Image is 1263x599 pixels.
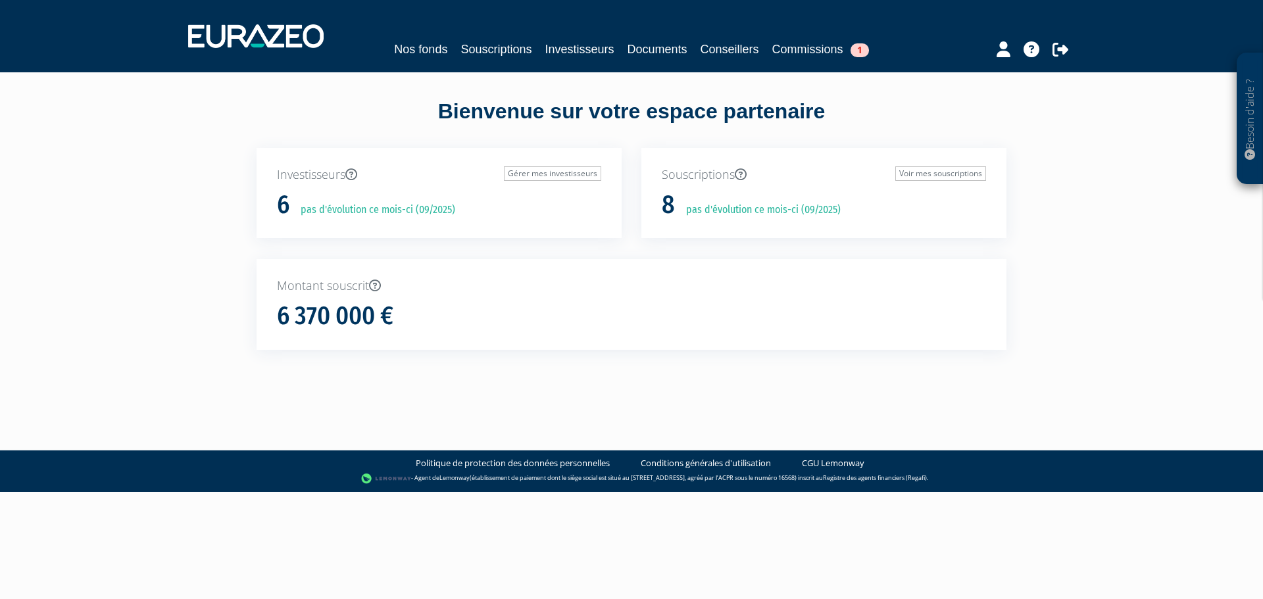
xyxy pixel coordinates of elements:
[394,40,447,59] a: Nos fonds
[277,277,986,295] p: Montant souscrit
[701,40,759,59] a: Conseillers
[247,97,1016,148] div: Bienvenue sur votre espace partenaire
[851,43,869,57] span: 1
[662,191,675,219] h1: 8
[772,40,869,59] a: Commissions1
[13,472,1250,485] div: - Agent de (établissement de paiement dont le siège social est situé au [STREET_ADDRESS], agréé p...
[277,302,393,330] h1: 6 370 000 €
[802,457,864,469] a: CGU Lemonway
[895,166,986,181] a: Voir mes souscriptions
[188,24,324,48] img: 1732889491-logotype_eurazeo_blanc_rvb.png
[662,166,986,183] p: Souscriptions
[641,457,771,469] a: Conditions générales d'utilisation
[291,203,455,218] p: pas d'évolution ce mois-ci (09/2025)
[545,40,614,59] a: Investisseurs
[277,166,601,183] p: Investisseurs
[1243,60,1258,178] p: Besoin d'aide ?
[460,40,532,59] a: Souscriptions
[677,203,841,218] p: pas d'évolution ce mois-ci (09/2025)
[277,191,289,219] h1: 6
[823,473,927,482] a: Registre des agents financiers (Regafi)
[416,457,610,469] a: Politique de protection des données personnelles
[439,473,470,482] a: Lemonway
[361,472,412,485] img: logo-lemonway.png
[628,40,687,59] a: Documents
[504,166,601,181] a: Gérer mes investisseurs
